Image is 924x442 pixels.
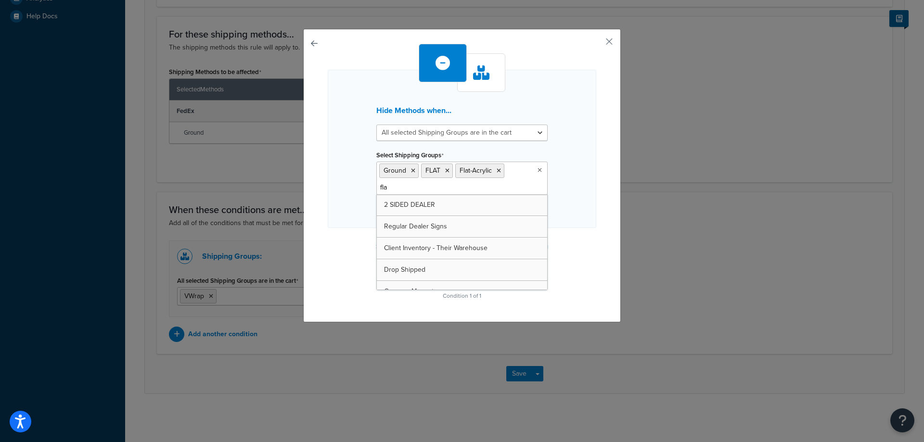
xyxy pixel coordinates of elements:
[377,194,547,215] a: 2 SIDED DEALER
[376,152,444,159] label: Select Shipping Groups
[376,106,548,115] h3: Hide Methods when...
[384,243,488,253] span: Client Inventory - Their Warehouse
[384,165,406,176] span: Ground
[425,165,440,176] span: FLAT
[377,216,547,237] a: Regular Dealer Signs
[384,221,447,231] span: Regular Dealer Signs
[377,259,547,280] a: Drop Shipped
[377,281,547,302] a: Generac Magnets
[373,240,551,254] button: Select Shipping Groups to prevent this rule from applying
[384,286,437,296] span: Generac Magnets
[328,289,596,303] p: Condition 1 of 1
[384,200,435,210] span: 2 SIDED DEALER
[384,265,425,275] span: Drop Shipped
[377,238,547,259] a: Client Inventory - Their Warehouse
[460,165,492,176] span: Flat-Acrylic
